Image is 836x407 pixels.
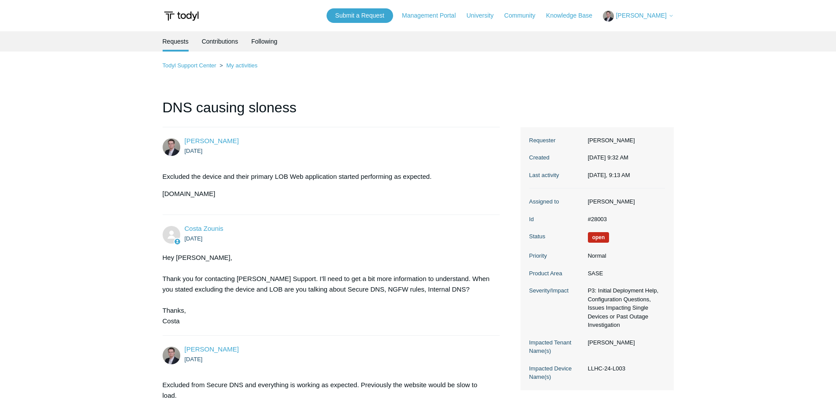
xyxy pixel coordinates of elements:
img: Todyl Support Center Help Center home page [163,8,200,24]
dd: P3: Initial Deployment Help, Configuration Questions, Issues Impacting Single Devices or Past Out... [583,286,665,329]
time: 09/09/2025, 09:52 [185,235,203,242]
dt: Id [529,215,583,224]
div: Hey [PERSON_NAME], Thank you for contacting [PERSON_NAME] Support. I'll need to get a bit more in... [163,252,491,326]
dt: Priority [529,252,583,260]
p: Excluded from Secure DNS and everything is working as expected. Previously the website would be s... [163,380,491,401]
a: [PERSON_NAME] [185,345,239,353]
li: My activities [218,62,257,69]
button: [PERSON_NAME] [603,11,673,22]
dd: [PERSON_NAME] [583,136,665,145]
dt: Status [529,232,583,241]
dd: [PERSON_NAME] [583,197,665,206]
a: Contributions [202,31,238,52]
a: Submit a Request [327,8,393,23]
a: Todyl Support Center [163,62,216,69]
a: Community [504,11,544,20]
span: Thomas Webb [185,345,239,353]
dt: Severity/Impact [529,286,583,295]
dt: Requester [529,136,583,145]
span: Thomas Webb [185,137,239,144]
a: [PERSON_NAME] [185,137,239,144]
dd: Normal [583,252,665,260]
li: Todyl Support Center [163,62,218,69]
a: University [466,11,502,20]
time: 09/09/2025, 10:20 [185,356,203,363]
time: 09/09/2025, 09:32 [588,154,628,161]
a: Following [251,31,277,52]
a: Costa Zounis [185,225,223,232]
span: [PERSON_NAME] [616,12,666,19]
dt: Last activity [529,171,583,180]
dd: LLHC-24-L003 [583,364,665,373]
dt: Assigned to [529,197,583,206]
dd: [PERSON_NAME] [583,338,665,347]
time: 09/25/2025, 09:13 [588,172,630,178]
a: My activities [226,62,257,69]
li: Requests [163,31,189,52]
dt: Impacted Device Name(s) [529,364,583,381]
a: Knowledge Base [546,11,601,20]
time: 09/09/2025, 09:32 [185,148,203,154]
dd: SASE [583,269,665,278]
a: Management Portal [402,11,464,20]
p: [DOMAIN_NAME] [163,189,491,199]
dt: Impacted Tenant Name(s) [529,338,583,355]
dt: Product Area [529,269,583,278]
h1: DNS causing sloness [163,97,500,127]
span: We are working on a response for you [588,232,609,243]
dt: Created [529,153,583,162]
p: Excluded the device and their primary LOB Web application started performing as expected. [163,171,491,182]
dd: #28003 [583,215,665,224]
